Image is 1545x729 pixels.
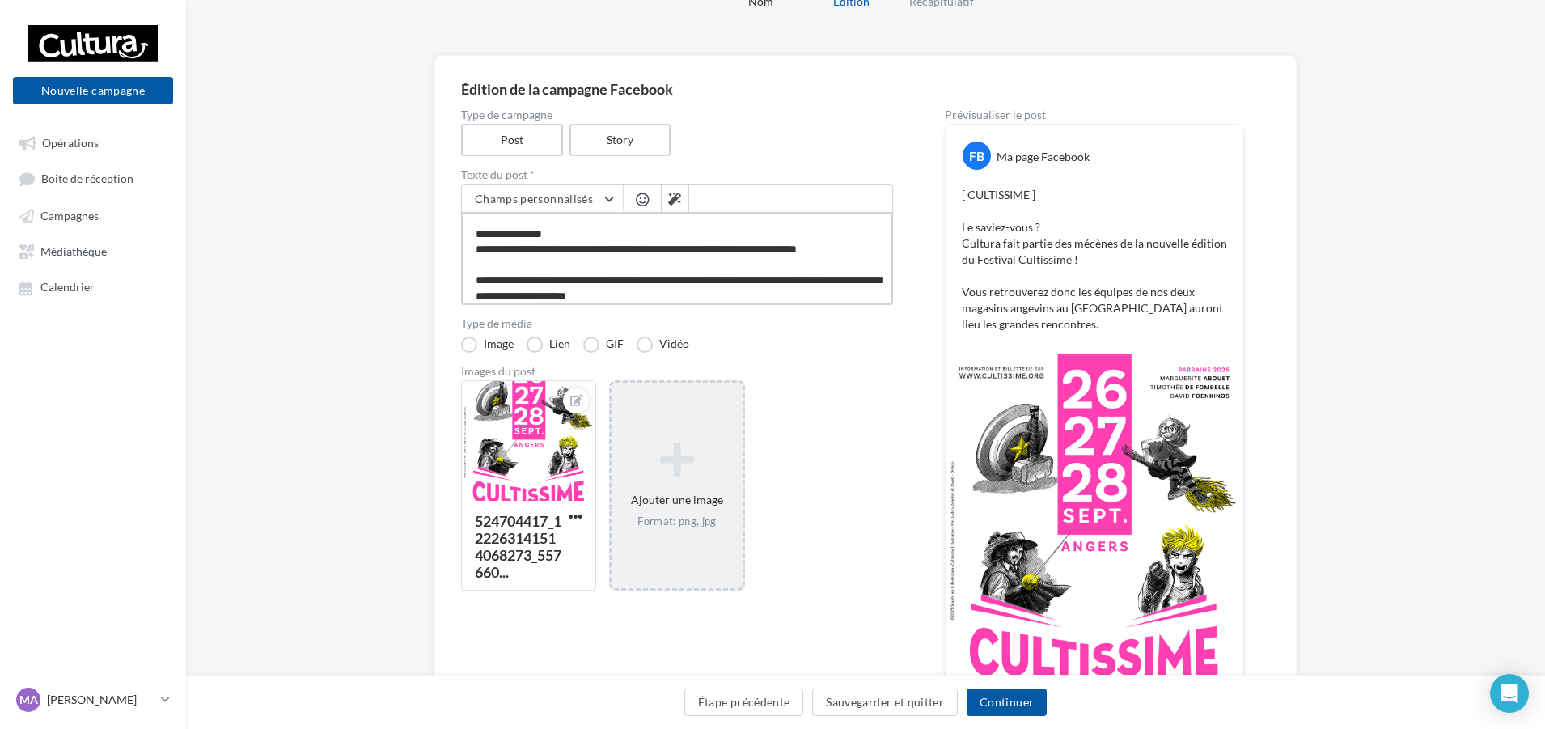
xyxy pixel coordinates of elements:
div: Prévisualiser le post [945,109,1244,121]
a: Boîte de réception [10,163,176,193]
label: Type de campagne [461,109,893,121]
a: Campagnes [10,201,176,230]
div: Open Intercom Messenger [1490,674,1529,713]
label: Story [569,124,671,156]
button: Continuer [967,689,1047,716]
label: Image [461,337,514,353]
a: Médiathèque [10,236,176,265]
span: Médiathèque [40,244,107,258]
span: Campagnes [40,209,99,223]
a: Opérations [10,128,176,157]
span: MA [19,692,38,708]
label: GIF [583,337,624,353]
button: Étape précédente [684,689,804,716]
label: Texte du post * [461,169,893,180]
div: Images du post [461,366,893,377]
span: Boîte de réception [41,172,133,186]
span: Calendrier [40,281,95,295]
div: 524704417_122263141514068273_557660... [475,512,561,581]
p: [ CULTISSIME ] Le saviez-vous ? Cultura fait partie des mécènes de la nouvelle édition du Festiva... [962,187,1227,333]
p: [PERSON_NAME] [47,692,154,708]
button: Champs personnalisés [462,185,623,213]
span: Opérations [42,136,99,150]
a: Calendrier [10,272,176,301]
button: Nouvelle campagne [13,77,173,104]
label: Post [461,124,563,156]
a: MA [PERSON_NAME] [13,684,173,715]
label: Type de média [461,318,893,329]
button: Sauvegarder et quitter [812,689,958,716]
div: Ma page Facebook [997,149,1090,165]
span: Champs personnalisés [475,192,593,206]
div: FB [963,142,991,170]
label: Vidéo [637,337,689,353]
div: Édition de la campagne Facebook [461,82,1270,96]
label: Lien [527,337,570,353]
